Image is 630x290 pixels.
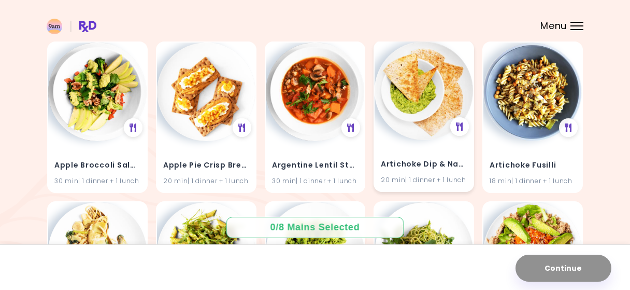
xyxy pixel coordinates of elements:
div: See Meal Plan [559,118,578,137]
div: See Meal Plan [124,118,142,137]
div: 30 min | 1 dinner + 1 lunch [272,175,358,185]
div: 30 min | 1 dinner + 1 lunch [54,175,140,185]
h4: Apple Broccoli Salad [54,157,140,174]
div: See Meal Plan [450,117,469,136]
div: 20 min | 1 dinner + 1 lunch [381,174,467,184]
h4: Apple Pie Crisp Bread [163,157,249,174]
h4: Artichoke Fusilli [490,157,576,174]
img: RxDiet [47,19,96,34]
span: Menu [540,21,567,31]
div: See Meal Plan [341,118,360,137]
div: 20 min | 1 dinner + 1 lunch [163,175,249,185]
h4: Artichoke Dip & Nachos [381,156,467,173]
div: 18 min | 1 dinner + 1 lunch [490,175,576,185]
button: Continue [516,255,611,282]
div: 0 / 8 Mains Selected [263,221,367,234]
h4: Argentine Lentil Stew [272,157,358,174]
div: See Meal Plan [233,118,251,137]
